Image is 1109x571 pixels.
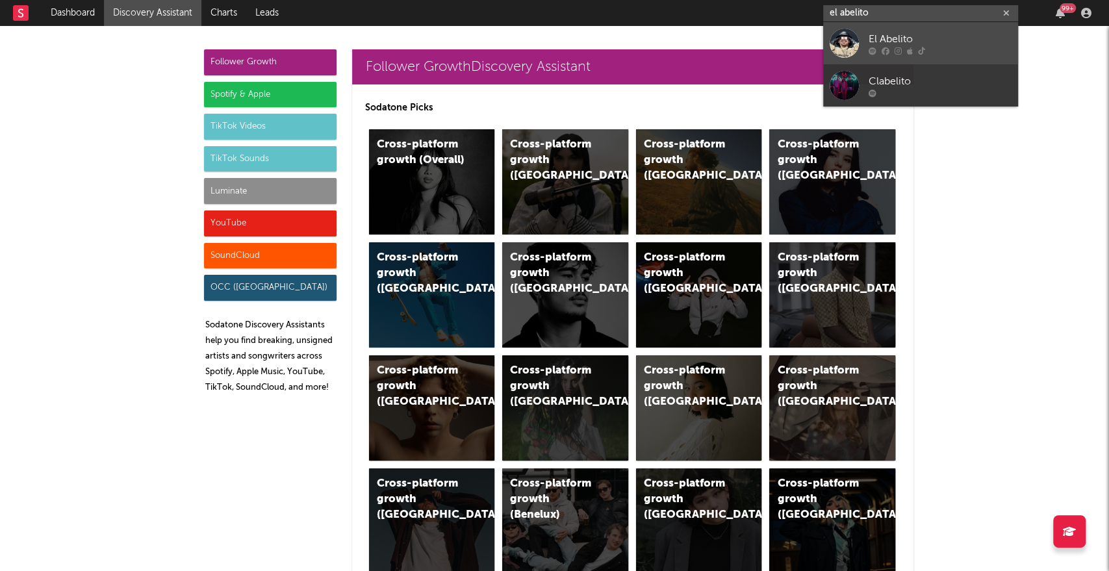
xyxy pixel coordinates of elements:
[869,31,1012,47] div: El Abelito
[377,250,465,297] div: Cross-platform growth ([GEOGRAPHIC_DATA])
[510,250,598,297] div: Cross-platform growth ([GEOGRAPHIC_DATA])
[502,355,628,461] a: Cross-platform growth ([GEOGRAPHIC_DATA])
[777,137,865,184] div: Cross-platform growth ([GEOGRAPHIC_DATA])
[204,243,337,269] div: SoundCloud
[823,22,1018,64] a: El Abelito
[352,49,913,84] a: Follower GrowthDiscovery Assistant
[777,363,865,410] div: Cross-platform growth ([GEOGRAPHIC_DATA])
[636,242,762,348] a: Cross-platform growth ([GEOGRAPHIC_DATA]/GSA)
[636,129,762,235] a: Cross-platform growth ([GEOGRAPHIC_DATA])
[510,363,598,410] div: Cross-platform growth ([GEOGRAPHIC_DATA])
[204,49,337,75] div: Follower Growth
[510,137,598,184] div: Cross-platform growth ([GEOGRAPHIC_DATA])
[369,242,495,348] a: Cross-platform growth ([GEOGRAPHIC_DATA])
[204,178,337,204] div: Luminate
[204,275,337,301] div: OCC ([GEOGRAPHIC_DATA])
[204,210,337,236] div: YouTube
[377,476,465,523] div: Cross-platform growth ([GEOGRAPHIC_DATA])
[369,355,495,461] a: Cross-platform growth ([GEOGRAPHIC_DATA])
[502,242,628,348] a: Cross-platform growth ([GEOGRAPHIC_DATA])
[777,476,865,523] div: Cross-platform growth ([GEOGRAPHIC_DATA])
[377,137,465,168] div: Cross-platform growth (Overall)
[823,5,1018,21] input: Search for artists
[1060,3,1076,13] div: 99 +
[644,476,732,523] div: Cross-platform growth ([GEOGRAPHIC_DATA])
[777,250,865,297] div: Cross-platform growth ([GEOGRAPHIC_DATA])
[769,355,895,461] a: Cross-platform growth ([GEOGRAPHIC_DATA])
[823,64,1018,107] a: Clabelito
[204,146,337,172] div: TikTok Sounds
[644,363,732,410] div: Cross-platform growth ([GEOGRAPHIC_DATA])
[510,476,598,523] div: Cross-platform growth (Benelux)
[204,82,337,108] div: Spotify & Apple
[1056,8,1065,18] button: 99+
[644,137,732,184] div: Cross-platform growth ([GEOGRAPHIC_DATA])
[204,114,337,140] div: TikTok Videos
[769,129,895,235] a: Cross-platform growth ([GEOGRAPHIC_DATA])
[365,100,900,116] p: Sodatone Picks
[869,73,1012,89] div: Clabelito
[769,242,895,348] a: Cross-platform growth ([GEOGRAPHIC_DATA])
[502,129,628,235] a: Cross-platform growth ([GEOGRAPHIC_DATA])
[636,355,762,461] a: Cross-platform growth ([GEOGRAPHIC_DATA])
[377,363,465,410] div: Cross-platform growth ([GEOGRAPHIC_DATA])
[369,129,495,235] a: Cross-platform growth (Overall)
[205,318,337,396] p: Sodatone Discovery Assistants help you find breaking, unsigned artists and songwriters across Spo...
[644,250,732,297] div: Cross-platform growth ([GEOGRAPHIC_DATA]/GSA)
